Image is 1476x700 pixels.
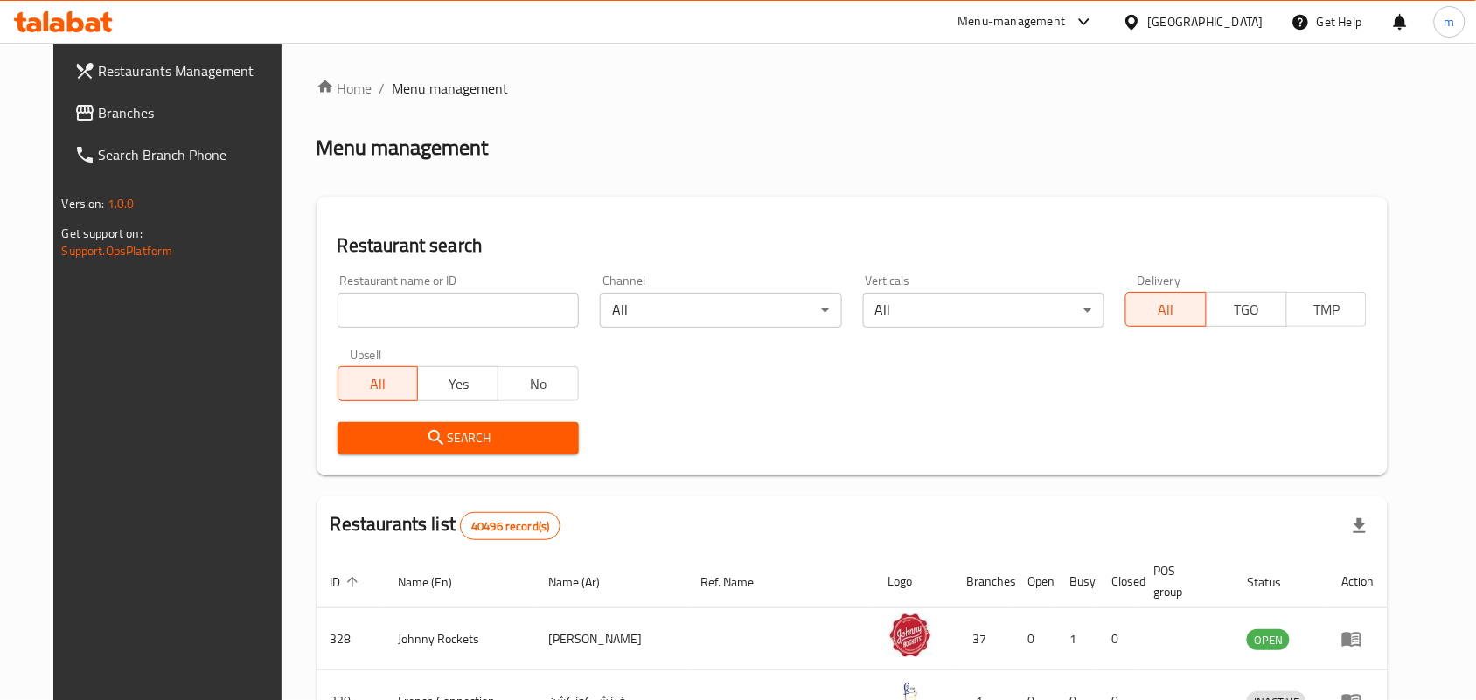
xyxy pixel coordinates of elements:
[505,371,572,397] span: No
[331,572,364,593] span: ID
[953,555,1014,608] th: Branches
[350,349,382,361] label: Upsell
[108,192,135,215] span: 1.0.0
[399,572,476,593] span: Name (En)
[1125,292,1207,327] button: All
[863,293,1104,328] div: All
[338,366,419,401] button: All
[99,60,286,81] span: Restaurants Management
[345,371,412,397] span: All
[460,512,560,540] div: Total records count
[534,608,686,670] td: [PERSON_NAME]
[874,555,953,608] th: Logo
[331,511,561,540] h2: Restaurants list
[1445,12,1455,31] span: m
[888,613,932,657] img: Johnny Rockets
[425,371,491,397] span: Yes
[317,78,1389,99] nav: breadcrumb
[600,293,841,328] div: All
[317,134,489,162] h2: Menu management
[352,427,565,449] span: Search
[1098,555,1140,608] th: Closed
[498,366,579,401] button: No
[60,92,300,134] a: Branches
[99,144,286,165] span: Search Branch Phone
[62,192,105,215] span: Version:
[317,78,372,99] a: Home
[60,50,300,92] a: Restaurants Management
[1098,608,1140,670] td: 0
[953,608,1014,670] td: 37
[700,572,776,593] span: Ref. Name
[338,232,1368,259] h2: Restaurant search
[338,293,579,328] input: Search for restaurant name or ID..
[461,518,560,535] span: 40496 record(s)
[1056,555,1098,608] th: Busy
[1056,608,1098,670] td: 1
[958,11,1066,32] div: Menu-management
[1014,608,1056,670] td: 0
[1154,560,1213,602] span: POS group
[1286,292,1368,327] button: TMP
[385,608,535,670] td: Johnny Rockets
[1247,630,1290,650] span: OPEN
[1206,292,1287,327] button: TGO
[1148,12,1264,31] div: [GEOGRAPHIC_DATA]
[1138,274,1181,287] label: Delivery
[1133,297,1200,322] span: All
[379,78,386,99] li: /
[99,102,286,123] span: Branches
[317,608,385,670] td: 328
[1294,297,1361,322] span: TMP
[60,134,300,176] a: Search Branch Phone
[1247,572,1304,593] span: Status
[393,78,509,99] span: Menu management
[1341,628,1374,649] div: Menu
[417,366,498,401] button: Yes
[62,222,143,245] span: Get support on:
[548,572,623,593] span: Name (Ar)
[338,422,579,454] button: Search
[1014,555,1056,608] th: Open
[1327,555,1388,608] th: Action
[62,239,173,262] a: Support.OpsPlatform
[1339,505,1381,547] div: Export file
[1214,297,1280,322] span: TGO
